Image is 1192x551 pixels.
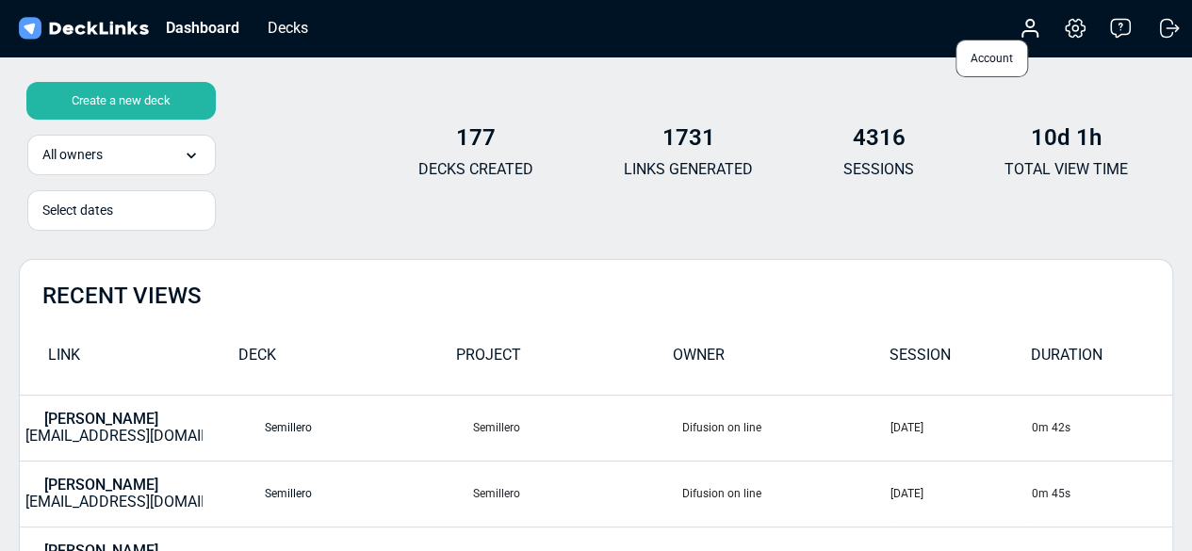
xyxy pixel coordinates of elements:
[21,477,203,510] a: [PERSON_NAME][EMAIL_ADDRESS][DOMAIN_NAME]
[455,344,672,377] div: PROJECT
[955,40,1028,77] span: Account
[27,135,216,175] div: All owners
[44,477,158,494] p: [PERSON_NAME]
[44,411,158,428] p: [PERSON_NAME]
[472,395,680,461] td: Semillero
[20,344,238,377] div: LINK
[265,487,312,500] a: Semillero
[1031,344,1172,377] div: DURATION
[25,477,263,510] div: [EMAIL_ADDRESS][DOMAIN_NAME]
[238,344,455,377] div: DECK
[662,124,715,151] b: 1731
[843,158,914,181] p: SESSIONS
[681,395,890,461] td: Difusion on line
[21,411,203,445] a: [PERSON_NAME][EMAIL_ADDRESS][DOMAIN_NAME]
[25,411,263,445] div: [EMAIL_ADDRESS][DOMAIN_NAME]
[673,344,890,377] div: OWNER
[15,15,152,42] img: DeckLinks
[1004,158,1128,181] p: TOTAL VIEW TIME
[853,124,906,151] b: 4316
[890,419,1030,436] div: [DATE]
[156,16,249,40] div: Dashboard
[1032,419,1171,436] div: 0m 42s
[1031,124,1102,151] b: 10d 1h
[1032,485,1171,502] div: 0m 45s
[418,158,533,181] p: DECKS CREATED
[890,485,1030,502] div: [DATE]
[258,16,318,40] div: Decks
[681,461,890,527] td: Difusion on line
[456,124,496,151] b: 177
[26,82,216,120] div: Create a new deck
[472,461,680,527] td: Semillero
[624,158,753,181] p: LINKS GENERATED
[42,201,201,220] div: Select dates
[890,344,1031,377] div: SESSION
[42,283,202,310] h2: RECENT VIEWS
[265,421,312,434] a: Semillero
